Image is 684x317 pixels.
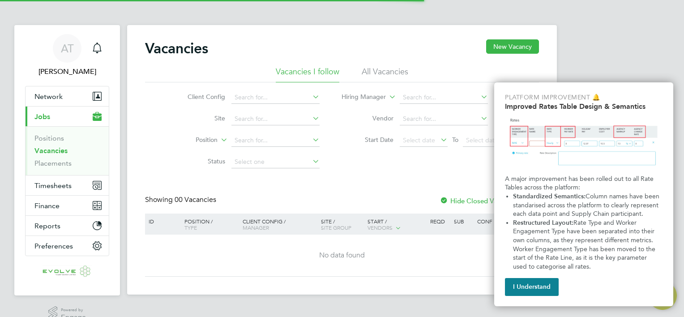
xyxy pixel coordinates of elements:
[34,242,73,250] span: Preferences
[403,136,435,144] span: Select date
[34,201,60,210] span: Finance
[231,113,320,125] input: Search for...
[25,34,109,77] a: Go to account details
[146,251,538,260] div: No data found
[231,134,320,147] input: Search for...
[14,25,120,296] nav: Main navigation
[342,114,393,122] label: Vendor
[505,93,663,102] p: Platform Improvement 🔔
[166,136,218,145] label: Position
[505,278,559,296] button: I Understand
[466,136,498,144] span: Select date
[342,136,393,144] label: Start Date
[231,156,320,168] input: Select one
[145,195,218,205] div: Showing
[25,66,109,77] span: Alix Taylor-Hay
[43,265,92,279] img: evolve-talent-logo-retina.png
[513,219,573,227] strong: Restructured Layout:
[61,306,86,314] span: Powered by
[505,102,663,111] h2: Improved Rates Table Design & Semantics
[25,265,109,279] a: Go to home page
[400,113,488,125] input: Search for...
[486,39,539,54] button: New Vacancy
[34,222,60,230] span: Reports
[334,93,386,102] label: Hiring Manager
[494,82,673,306] div: Improved Rate Table Semantics
[319,214,366,235] div: Site /
[513,193,661,218] span: Column names have been standarised across the platform to clearly represent each data point and S...
[505,114,663,171] img: Updated Rates Table Design & Semantics
[321,224,351,231] span: Site Group
[240,214,319,235] div: Client Config /
[34,134,64,142] a: Positions
[34,159,72,167] a: Placements
[362,66,408,82] li: All Vacancies
[34,112,50,121] span: Jobs
[61,43,74,54] span: AT
[145,39,208,57] h2: Vacancies
[449,134,461,146] span: To
[175,195,216,204] span: 00 Vacancies
[505,175,663,192] p: A major improvement has been rolled out to all Rate Tables across the platform:
[513,219,657,270] span: Rate Type and Worker Engagement Type have been separated into their own columns, as they represen...
[146,214,178,229] div: ID
[368,224,393,231] span: Vendors
[178,214,240,235] div: Position /
[400,91,488,104] input: Search for...
[174,114,225,122] label: Site
[34,181,72,190] span: Timesheets
[34,146,68,155] a: Vacancies
[475,214,498,229] div: Conf
[428,214,451,229] div: Reqd
[452,214,475,229] div: Sub
[174,93,225,101] label: Client Config
[440,197,519,205] label: Hide Closed Vacancies
[184,224,197,231] span: Type
[243,224,269,231] span: Manager
[513,193,586,200] strong: Standardized Semantics:
[174,157,225,165] label: Status
[34,92,63,101] span: Network
[231,91,320,104] input: Search for...
[365,214,428,236] div: Start /
[276,66,339,82] li: Vacancies I follow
